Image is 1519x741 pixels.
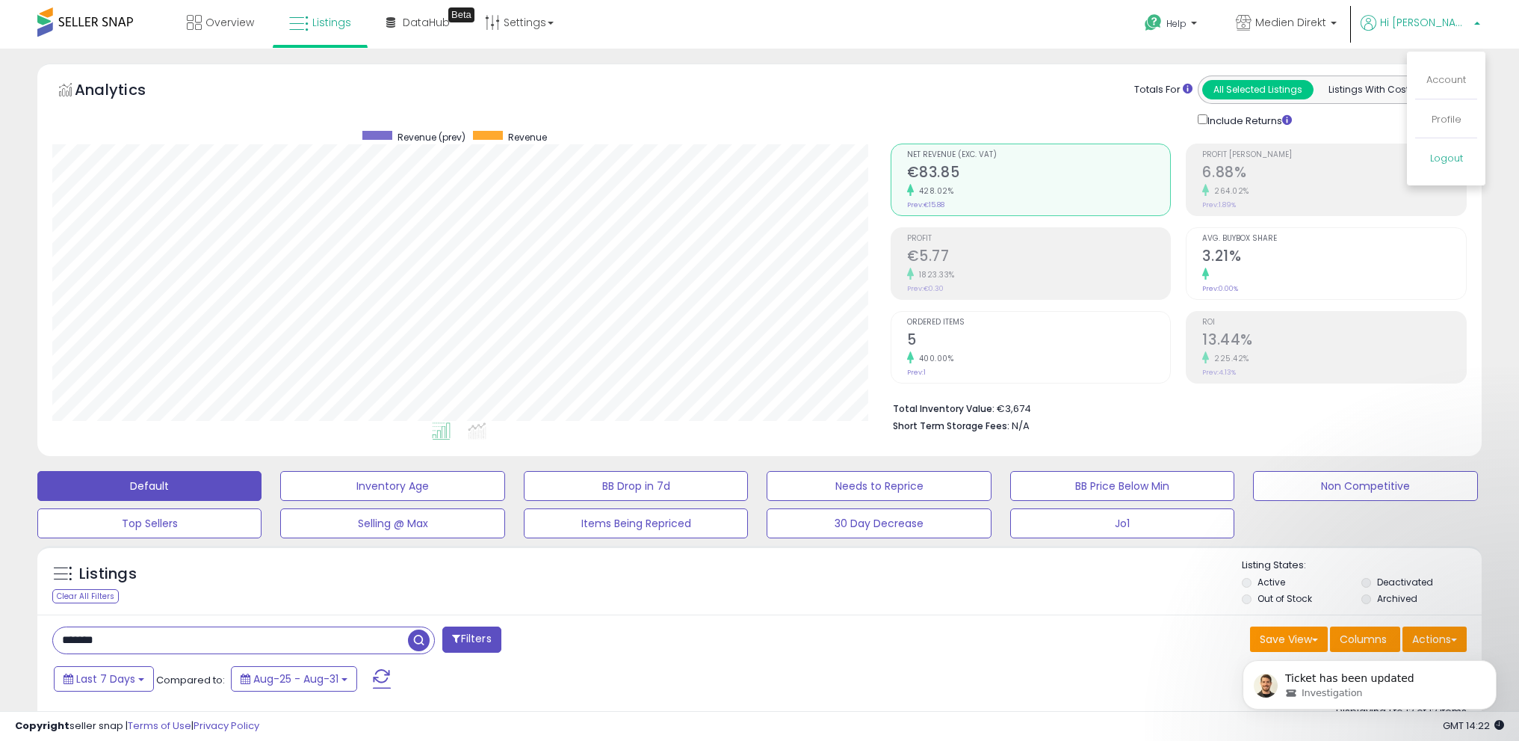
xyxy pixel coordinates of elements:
span: Avg. Buybox Share [1202,235,1466,243]
span: Compared to: [156,673,225,687]
li: €3,674 [893,399,1455,416]
button: Items Being Repriced [524,508,748,538]
p: Listing States: [1242,559,1482,573]
h2: 13.44% [1202,331,1466,351]
div: seller snap | | [15,719,259,734]
b: Total Inventory Value: [893,402,994,415]
button: Jo1 [1010,508,1234,538]
button: Selling @ Max [280,508,504,538]
button: Actions [1402,627,1467,652]
h2: 6.88% [1202,164,1466,184]
a: Privacy Policy [194,719,259,733]
h5: Listings [79,564,137,585]
small: Prev: €0.30 [907,284,944,293]
label: Out of Stock [1257,592,1312,605]
button: BB Drop in 7d [524,471,748,501]
label: Active [1257,576,1285,588]
small: Prev: 4.13% [1202,368,1236,377]
iframe: Intercom notifications message [1220,629,1519,734]
small: 1823.33% [914,269,955,280]
span: N/A [1012,419,1030,433]
span: Revenue (prev) [397,131,465,144]
a: Help [1133,2,1212,49]
span: Aug-25 - Aug-31 [253,671,338,686]
div: Clear All Filters [52,589,119,603]
span: Medien Direkt [1255,15,1326,30]
span: ROI [1202,319,1466,327]
label: Deactivated [1377,576,1433,588]
span: Ordered Items [907,319,1171,327]
small: Prev: 0.00% [1202,284,1238,293]
button: Top Sellers [37,508,262,538]
small: Prev: 1 [907,368,926,377]
span: Revenue [508,131,547,144]
h5: Analytics [75,79,175,104]
button: Filters [442,627,501,653]
button: Inventory Age [280,471,504,501]
span: Net Revenue (Exc. VAT) [907,151,1171,159]
div: Tooltip anchor [448,7,474,22]
span: Hi [PERSON_NAME] [1380,15,1470,30]
span: Overview [205,15,254,30]
span: Last 7 Days [76,671,135,686]
a: Account [1426,73,1466,87]
a: Profile [1432,112,1461,126]
small: 400.00% [914,353,954,364]
button: Needs to Reprice [767,471,991,501]
small: 264.02% [1209,185,1249,197]
button: 30 Day Decrease [767,508,991,538]
small: 428.02% [914,185,954,197]
button: All Selected Listings [1202,80,1314,99]
span: Profit [907,235,1171,243]
div: Totals For [1134,83,1192,97]
h2: 5 [907,331,1171,351]
button: Last 7 Days [54,666,154,692]
span: Listings [312,15,351,30]
button: Default [37,471,262,501]
button: Aug-25 - Aug-31 [231,666,357,692]
h2: 3.21% [1202,247,1466,268]
div: Include Returns [1187,111,1310,129]
span: DataHub [403,15,450,30]
a: Terms of Use [128,719,191,733]
small: 225.42% [1209,353,1249,364]
h2: €5.77 [907,247,1171,268]
label: Archived [1377,592,1417,605]
span: Profit [PERSON_NAME] [1202,151,1466,159]
small: Prev: €15.88 [907,200,944,209]
a: Logout [1430,151,1463,165]
button: Columns [1330,627,1400,652]
a: Hi [PERSON_NAME] [1361,15,1480,49]
small: Prev: 1.89% [1202,200,1236,209]
span: Help [1166,17,1187,30]
button: Save View [1250,627,1328,652]
button: BB Price Below Min [1010,471,1234,501]
strong: Copyright [15,719,69,733]
button: Listings With Cost [1313,80,1424,99]
b: Short Term Storage Fees: [893,419,1009,432]
i: Get Help [1144,13,1163,32]
h2: €83.85 [907,164,1171,184]
button: Non Competitive [1253,471,1477,501]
